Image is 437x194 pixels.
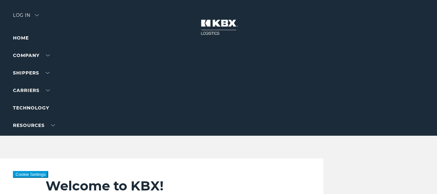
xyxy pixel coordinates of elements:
h2: Welcome to KBX! [46,178,282,194]
img: kbx logo [194,13,243,41]
a: SHIPPERS [13,70,49,76]
button: Cookie Settings [13,171,48,178]
a: Carriers [13,87,50,93]
a: Company [13,52,50,58]
a: RESOURCES [13,122,55,128]
a: Home [13,35,29,41]
div: Log in [13,13,39,22]
img: arrow [35,14,39,16]
a: Technology [13,105,49,111]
